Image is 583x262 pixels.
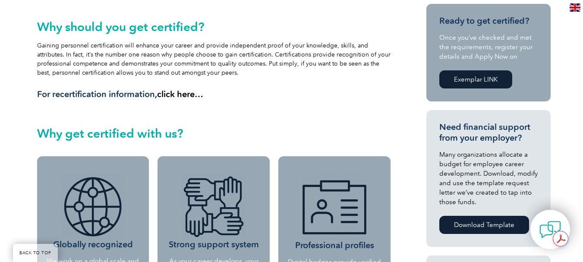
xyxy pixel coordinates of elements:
h2: Why get certified with us? [37,126,391,140]
a: BACK TO TOP [13,244,58,262]
p: Once you’ve checked and met the requirements, register your details and Apply Now on [439,33,538,61]
img: contact-chat.png [539,219,561,240]
a: click here… [157,89,203,99]
h3: Strong support system [164,174,263,250]
h3: For recertification information, [37,89,391,100]
a: Exemplar LINK [439,70,512,88]
a: Download Template [439,216,529,234]
h3: Ready to get certified? [439,16,538,26]
h3: Globally recognized [44,174,143,250]
h3: Need financial support from your employer? [439,122,538,143]
p: Many organizations allocate a budget for employee career development. Download, modify and use th... [439,150,538,207]
h2: Why should you get certified? [37,20,391,34]
div: Gaining personnel certification will enhance your career and provide independent proof of your kn... [37,20,391,100]
h3: Professional profiles [286,175,383,251]
img: en [570,3,580,12]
